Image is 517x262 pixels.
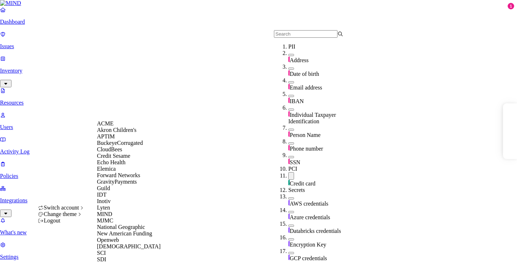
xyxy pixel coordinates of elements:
[44,211,77,217] span: Change theme
[97,153,130,159] span: Credit Sesame
[38,217,85,224] div: Logout
[97,224,145,230] span: National Geographic
[97,217,113,224] span: MJMC
[97,198,111,204] span: Inotiv
[97,146,122,152] span: CloudBees
[97,140,143,146] span: BuckeyeCorrugated
[97,243,160,249] span: [DEMOGRAPHIC_DATA]
[97,166,116,172] span: Elemica
[97,230,152,236] span: New American Funding
[97,120,113,127] span: ACME
[97,127,136,133] span: Akron Children's
[97,211,112,217] span: MIND
[97,159,126,165] span: Echo Health
[97,237,119,243] span: Openweb
[97,250,106,256] span: SCI
[44,204,79,211] span: Switch account
[97,172,140,178] span: Forward Networks
[97,185,110,191] span: Guild
[97,204,110,211] span: Lyten
[97,179,137,185] span: GravityPayments
[97,133,115,139] span: APTIM
[97,192,107,198] span: IDT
